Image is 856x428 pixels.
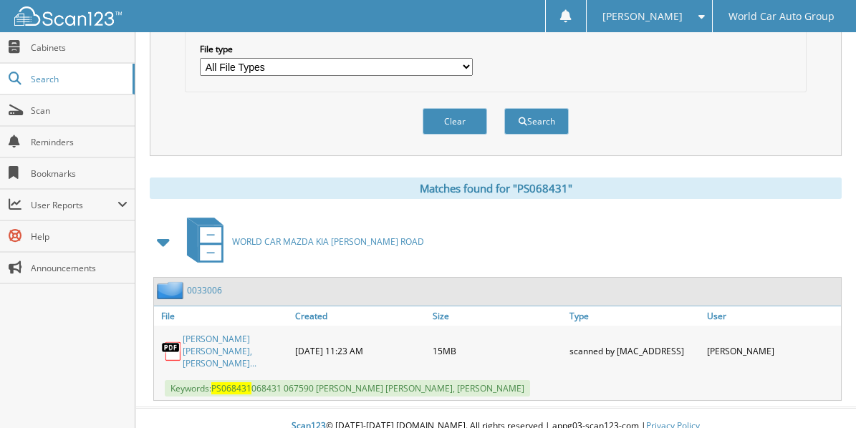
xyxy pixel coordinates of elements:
[31,73,125,85] span: Search
[232,235,424,248] span: WORLD CAR MAZDA KIA [PERSON_NAME] ROAD
[154,306,292,326] a: File
[504,108,569,135] button: Search
[566,306,703,326] a: Type
[31,42,128,54] span: Cabinets
[31,230,128,243] span: Help
[784,359,856,428] iframe: Chat Widget
[703,306,841,326] a: User
[429,306,567,326] a: Size
[292,306,429,326] a: Created
[31,262,128,274] span: Announcements
[183,333,288,369] a: [PERSON_NAME] [PERSON_NAME], [PERSON_NAME]...
[165,380,530,397] span: Keywords: 068431 067590 [PERSON_NAME] [PERSON_NAME], [PERSON_NAME]
[161,341,183,362] img: PDF.png
[31,104,128,117] span: Scan
[703,329,841,373] div: [PERSON_NAME]
[31,167,128,180] span: Bookmarks
[200,43,472,55] label: File type
[150,177,842,199] div: Matches found for "PS068431"
[157,281,187,299] img: folder2.png
[566,329,703,373] div: scanned by [MAC_ADDRESS]
[728,12,835,21] span: World Car Auto Group
[187,284,222,296] a: 0033006
[178,213,424,270] a: WORLD CAR MAZDA KIA [PERSON_NAME] ROAD
[14,6,122,26] img: scan123-logo-white.svg
[602,12,683,21] span: [PERSON_NAME]
[429,329,567,373] div: 15MB
[31,136,128,148] span: Reminders
[31,199,117,211] span: User Reports
[423,108,487,135] button: Clear
[211,382,251,394] span: PS068431
[292,329,429,373] div: [DATE] 11:23 AM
